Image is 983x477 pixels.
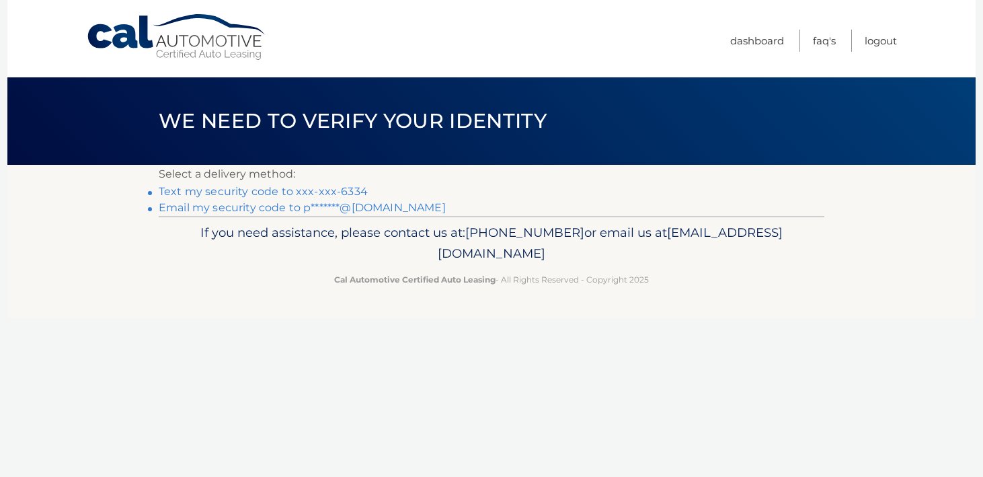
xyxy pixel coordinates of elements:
p: Select a delivery method: [159,165,824,184]
span: [PHONE_NUMBER] [465,225,584,240]
span: We need to verify your identity [159,108,547,133]
a: Cal Automotive [86,13,268,61]
a: FAQ's [813,30,836,52]
p: If you need assistance, please contact us at: or email us at [167,222,816,265]
a: Logout [865,30,897,52]
a: Dashboard [730,30,784,52]
strong: Cal Automotive Certified Auto Leasing [334,274,496,285]
a: Text my security code to xxx-xxx-6334 [159,185,368,198]
p: - All Rights Reserved - Copyright 2025 [167,272,816,287]
a: Email my security code to p*******@[DOMAIN_NAME] [159,201,446,214]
